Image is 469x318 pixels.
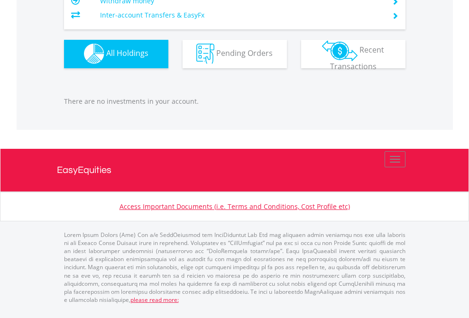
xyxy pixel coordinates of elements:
[64,231,405,304] p: Lorem Ipsum Dolors (Ame) Con a/e SeddOeiusmod tem InciDiduntut Lab Etd mag aliquaen admin veniamq...
[84,44,104,64] img: holdings-wht.png
[183,40,287,68] button: Pending Orders
[57,149,413,191] a: EasyEquities
[64,40,168,68] button: All Holdings
[301,40,405,68] button: Recent Transactions
[106,48,148,58] span: All Holdings
[120,202,350,211] a: Access Important Documents (i.e. Terms and Conditions, Cost Profile etc)
[322,40,358,61] img: transactions-zar-wht.png
[196,44,214,64] img: pending_instructions-wht.png
[216,48,273,58] span: Pending Orders
[100,8,380,22] td: Inter-account Transfers & EasyFx
[330,45,385,72] span: Recent Transactions
[64,97,405,106] p: There are no investments in your account.
[130,296,179,304] a: please read more:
